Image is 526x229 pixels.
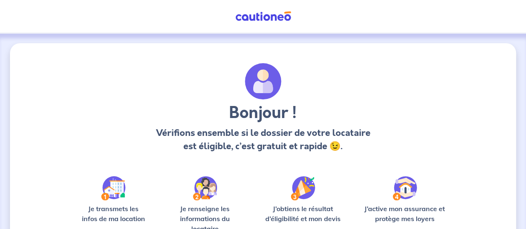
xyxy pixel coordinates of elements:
p: J’obtiens le résultat d’éligibilité et mon devis [259,204,346,224]
img: Cautioneo [232,11,294,22]
img: /static/c0a346edaed446bb123850d2d04ad552/Step-2.svg [193,176,217,200]
img: archivate [245,63,282,100]
img: /static/90a569abe86eec82015bcaae536bd8e6/Step-1.svg [101,176,126,200]
h3: Bonjour ! [154,103,372,123]
p: J’active mon assurance et protège mes loyers [360,204,449,224]
img: /static/f3e743aab9439237c3e2196e4328bba9/Step-3.svg [291,176,315,200]
p: Vérifions ensemble si le dossier de votre locataire est éligible, c’est gratuit et rapide 😉. [154,126,372,153]
p: Je transmets les infos de ma location [77,204,150,224]
img: /static/bfff1cf634d835d9112899e6a3df1a5d/Step-4.svg [393,176,417,200]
